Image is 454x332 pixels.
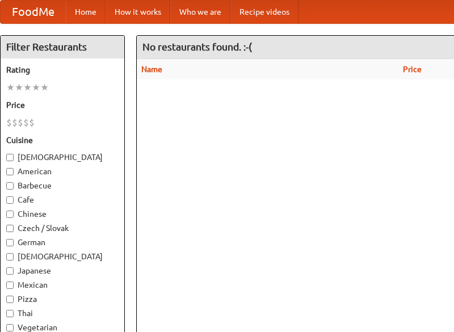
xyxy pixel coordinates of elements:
a: Who we are [170,1,230,23]
h5: Rating [6,64,119,75]
a: Price [403,65,422,74]
label: Cafe [6,194,119,205]
label: Thai [6,308,119,319]
input: [DEMOGRAPHIC_DATA] [6,154,14,161]
a: Home [66,1,106,23]
input: American [6,168,14,175]
input: Vegetarian [6,324,14,331]
a: Recipe videos [230,1,299,23]
label: Czech / Slovak [6,222,119,234]
li: ★ [23,81,32,94]
li: $ [6,116,12,129]
label: German [6,237,119,248]
input: Japanese [6,267,14,275]
li: $ [29,116,35,129]
input: Pizza [6,296,14,303]
input: Cafe [6,196,14,204]
input: Czech / Slovak [6,225,14,232]
li: ★ [6,81,15,94]
label: American [6,166,119,177]
ng-pluralize: No restaurants found. :-( [142,41,252,52]
label: Barbecue [6,180,119,191]
input: Chinese [6,211,14,218]
label: [DEMOGRAPHIC_DATA] [6,251,119,262]
h4: Filter Restaurants [1,36,124,58]
li: $ [23,116,29,129]
input: German [6,239,14,246]
h5: Price [6,99,119,111]
label: Mexican [6,279,119,291]
a: FoodMe [1,1,66,23]
a: Name [141,65,162,74]
li: $ [12,116,18,129]
li: $ [18,116,23,129]
h5: Cuisine [6,135,119,146]
input: Mexican [6,281,14,289]
input: [DEMOGRAPHIC_DATA] [6,253,14,260]
input: Thai [6,310,14,317]
label: Pizza [6,293,119,305]
li: ★ [40,81,49,94]
label: Chinese [6,208,119,220]
input: Barbecue [6,182,14,190]
label: Japanese [6,265,119,276]
a: How it works [106,1,170,23]
li: ★ [15,81,23,94]
li: ★ [32,81,40,94]
label: [DEMOGRAPHIC_DATA] [6,152,119,163]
